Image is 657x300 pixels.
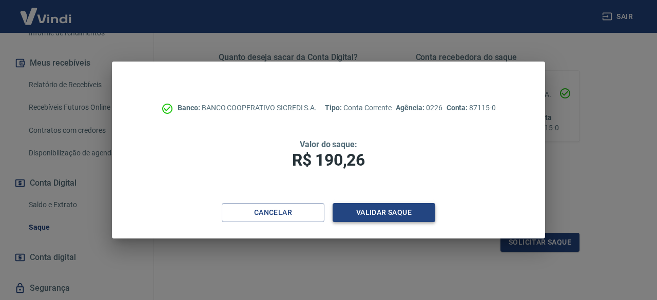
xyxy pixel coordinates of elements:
button: Cancelar [222,203,324,222]
p: Conta Corrente [325,103,392,113]
span: Conta: [447,104,470,112]
span: Banco: [178,104,202,112]
span: R$ 190,26 [292,150,365,170]
span: Valor do saque: [300,139,357,149]
p: 0226 [396,103,442,113]
span: Agência: [396,104,426,112]
span: Tipo: [325,104,343,112]
button: Validar saque [333,203,435,222]
p: 87115-0 [447,103,496,113]
p: BANCO COOPERATIVO SICREDI S.A. [178,103,317,113]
